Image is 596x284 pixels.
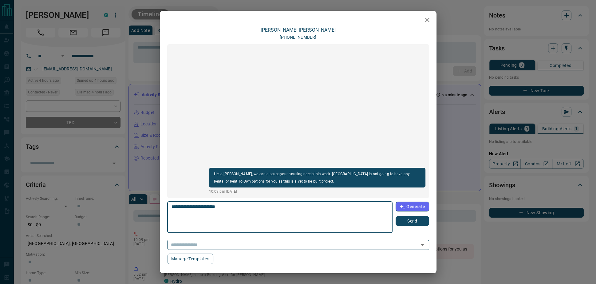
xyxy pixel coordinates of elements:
button: Manage Templates [167,254,213,264]
button: Open [418,241,427,249]
button: Send [396,216,429,226]
p: [PHONE_NUMBER] [280,34,317,41]
a: [PERSON_NAME] [PERSON_NAME] [261,27,336,33]
p: Hello [PERSON_NAME], we can discuss your housing needs this week. [GEOGRAPHIC_DATA] is not going ... [214,170,420,185]
p: 10:09 pm [DATE] [209,189,425,194]
button: Generate [396,202,429,211]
